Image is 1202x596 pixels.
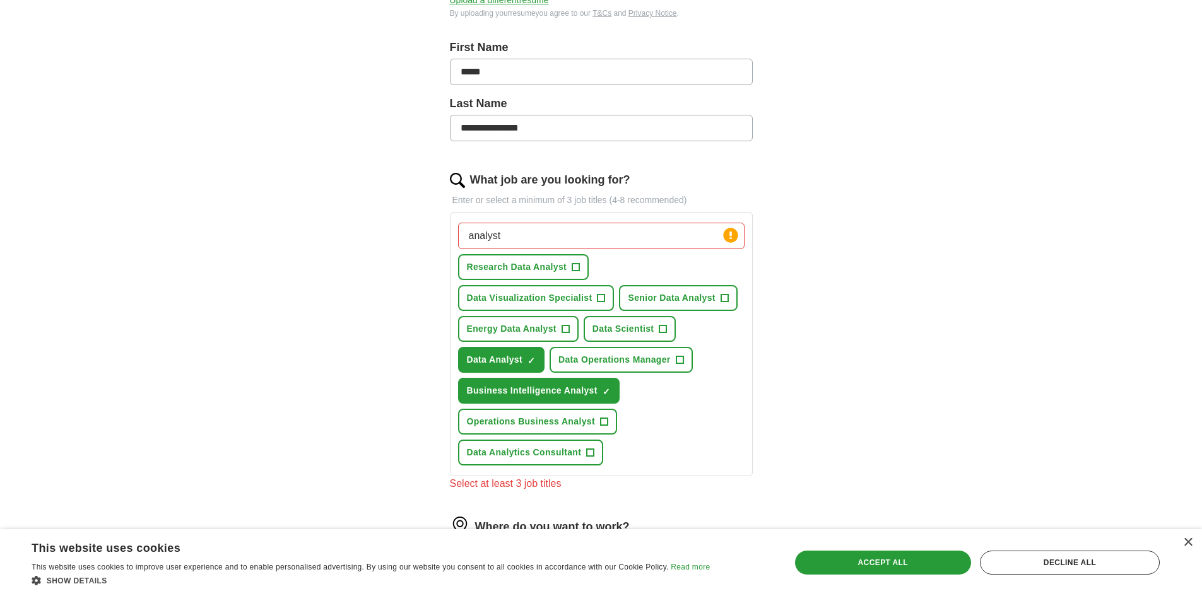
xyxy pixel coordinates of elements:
[467,384,598,397] span: Business Intelligence Analyst
[32,537,678,556] div: This website uses cookies
[592,322,654,336] span: Data Scientist
[467,291,592,305] span: Data Visualization Specialist
[450,173,465,188] img: search.png
[603,387,610,397] span: ✓
[458,223,745,249] input: Type a job title and press enter
[467,353,523,366] span: Data Analyst
[671,563,710,571] a: Read more, opens a new window
[450,476,753,491] div: Select at least 3 job titles
[47,576,107,585] span: Show details
[584,316,676,342] button: Data Scientist
[458,285,615,311] button: Data Visualization Specialist
[450,39,753,56] label: First Name
[458,347,545,373] button: Data Analyst✓
[450,194,753,207] p: Enter or select a minimum of 3 job titles (4-8 recommended)
[458,316,579,342] button: Energy Data Analyst
[467,415,595,428] span: Operations Business Analyst
[32,574,710,587] div: Show details
[527,356,535,366] span: ✓
[458,254,589,280] button: Research Data Analyst
[467,260,567,274] span: Research Data Analyst
[450,517,470,537] img: location.png
[592,9,611,18] a: T&Cs
[458,378,620,404] button: Business Intelligence Analyst✓
[628,9,677,18] a: Privacy Notice
[558,353,671,366] span: Data Operations Manager
[475,518,630,535] label: Where do you want to work?
[458,409,617,435] button: Operations Business Analyst
[458,440,604,465] button: Data Analytics Consultant
[1183,538,1193,547] div: Close
[550,347,693,373] button: Data Operations Manager
[980,551,1160,575] div: Decline all
[467,446,582,459] span: Data Analytics Consultant
[32,563,669,571] span: This website uses cookies to improve user experience and to enable personalised advertising. By u...
[470,172,630,189] label: What job are you looking for?
[628,291,715,305] span: Senior Data Analyst
[619,285,737,311] button: Senior Data Analyst
[450,95,753,112] label: Last Name
[450,8,753,19] div: By uploading your resume you agree to our and .
[467,322,557,336] span: Energy Data Analyst
[795,551,971,575] div: Accept all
